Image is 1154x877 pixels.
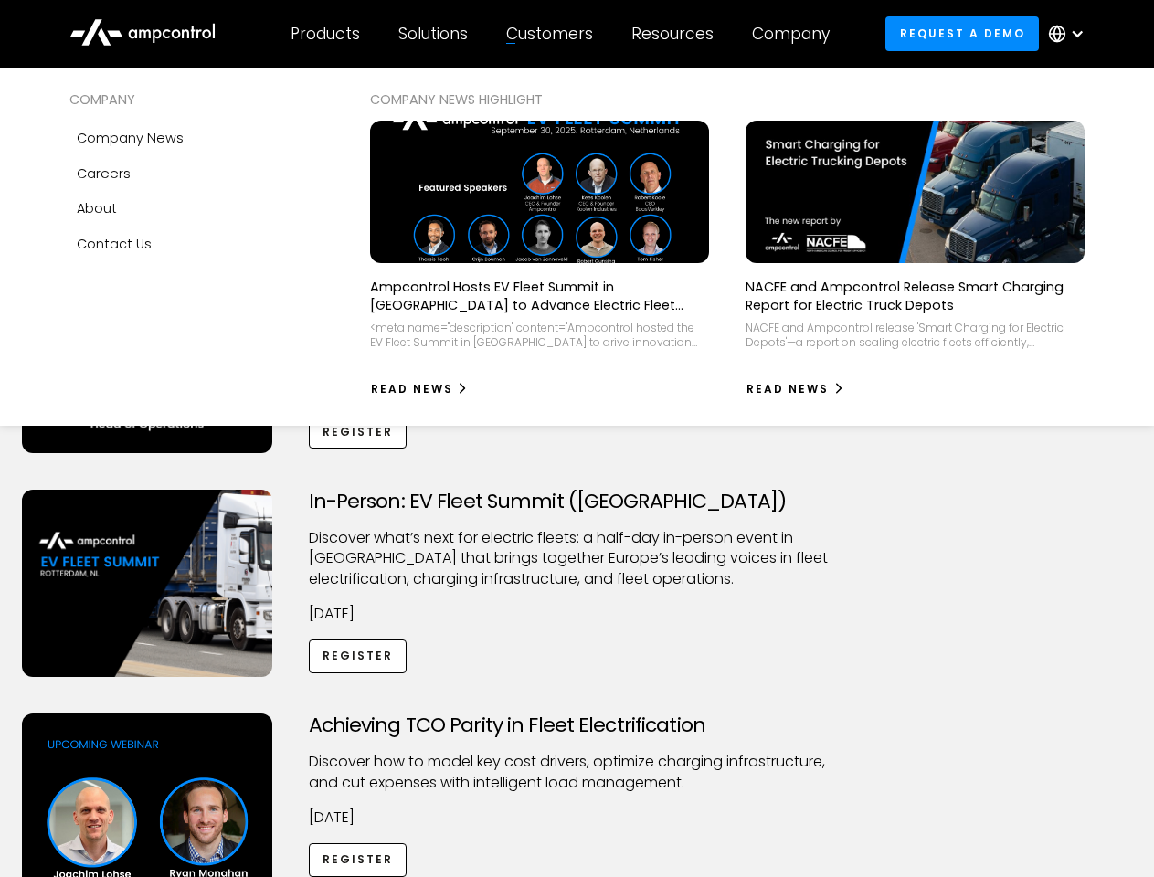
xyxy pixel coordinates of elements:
div: Customers [506,24,593,44]
p: Ampcontrol Hosts EV Fleet Summit in [GEOGRAPHIC_DATA] to Advance Electric Fleet Management in [GE... [370,278,709,314]
p: [DATE] [309,808,846,828]
a: Read News [370,375,470,404]
div: Read News [371,381,453,397]
div: Products [291,24,360,44]
a: Register [309,415,408,449]
a: Register [309,639,408,673]
div: Company news [77,128,184,148]
div: Read News [746,381,829,397]
div: About [77,198,117,218]
a: About [69,191,296,226]
div: Solutions [398,24,468,44]
a: Company news [69,121,296,155]
div: NACFE and Ampcontrol release 'Smart Charging for Electric Depots'—a report on scaling electric fl... [746,321,1085,349]
p: NACFE and Ampcontrol Release Smart Charging Report for Electric Truck Depots [746,278,1085,314]
div: COMPANY [69,90,296,110]
div: Careers [77,164,131,184]
a: Register [309,843,408,877]
div: COMPANY NEWS Highlight [370,90,1085,110]
div: Resources [631,24,714,44]
p: Discover how to model key cost drivers, optimize charging infrastructure, and cut expenses with i... [309,752,846,793]
a: Contact Us [69,227,296,261]
p: [DATE] [309,604,846,624]
a: Request a demo [885,16,1039,50]
div: <meta name="description" content="Ampcontrol hosted the EV Fleet Summit in [GEOGRAPHIC_DATA] to d... [370,321,709,349]
p: ​Discover what’s next for electric fleets: a half-day in-person event in [GEOGRAPHIC_DATA] that b... [309,528,846,589]
h3: In-Person: EV Fleet Summit ([GEOGRAPHIC_DATA]) [309,490,846,513]
div: Contact Us [77,234,152,254]
a: Careers [69,156,296,191]
h3: Achieving TCO Parity in Fleet Electrification [309,713,846,737]
div: Company [752,24,830,44]
a: Read News [746,375,845,404]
